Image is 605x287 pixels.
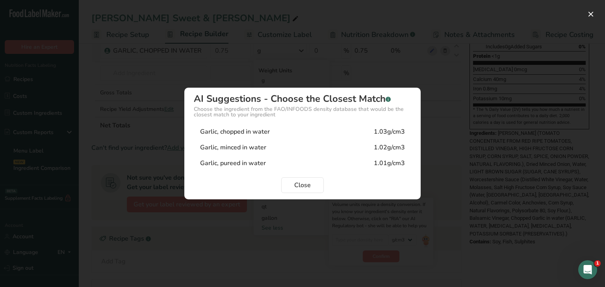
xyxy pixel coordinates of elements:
span: 1 [594,260,601,267]
div: AI Suggestions - Choose the Closest Match [194,94,411,103]
iframe: Intercom live chat [578,260,597,279]
div: 1.03g/cm3 [374,127,405,136]
span: Close [294,180,311,190]
div: 1.01g/cm3 [374,158,405,168]
div: Garlic, chopped in water [200,127,270,136]
button: Close [281,177,324,193]
div: Garlic, pureed in water [200,158,266,168]
div: 1.02g/cm3 [374,143,405,152]
div: Garlic, minced in water [200,143,266,152]
div: Choose the ingredient from the FAO/INFOODS density database that would be the closest match to yo... [194,107,411,118]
